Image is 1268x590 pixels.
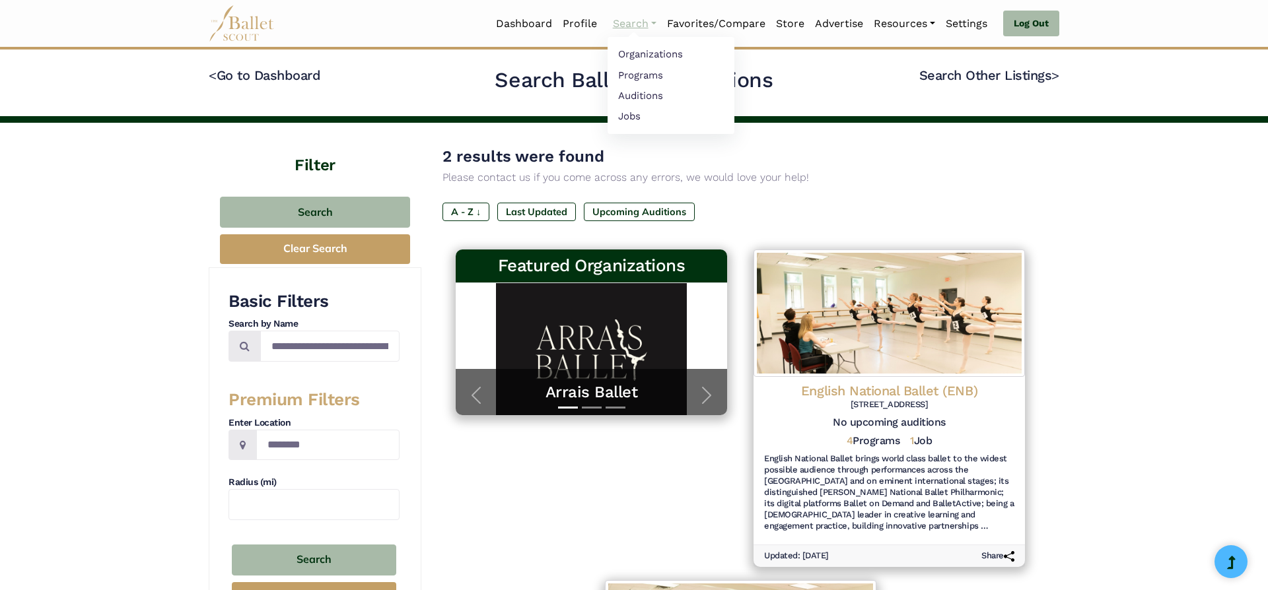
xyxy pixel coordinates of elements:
[764,453,1014,531] h6: English National Ballet brings world class ballet to the widest possible audience through perform...
[606,400,625,415] button: Slide 3
[847,434,853,447] span: 4
[232,544,396,575] button: Search
[495,67,773,94] h2: Search Ballet Organizations
[442,203,489,221] label: A - Z ↓
[557,10,602,38] a: Profile
[229,476,400,489] h4: Radius (mi)
[764,416,1014,430] h5: No upcoming auditions
[608,85,734,106] a: Auditions
[466,255,717,277] h3: Featured Organizations
[220,234,410,264] button: Clear Search
[584,203,695,221] label: Upcoming Auditions
[847,434,900,448] h5: Programs
[229,290,400,313] h3: Basic Filters
[582,400,602,415] button: Slide 2
[771,10,810,38] a: Store
[469,382,714,403] a: Arrais Ballet
[229,416,400,430] h4: Enter Location
[209,67,217,83] code: <
[868,10,940,38] a: Resources
[209,67,320,83] a: <Go to Dashboard
[608,10,662,38] a: Search
[608,37,734,134] ul: Resources
[662,10,771,38] a: Favorites/Compare
[940,10,993,38] a: Settings
[256,430,400,461] input: Location
[919,67,1059,83] a: Search Other Listings>
[220,197,410,228] button: Search
[260,331,400,362] input: Search by names...
[209,123,421,177] h4: Filter
[1051,67,1059,83] code: >
[1003,11,1059,37] a: Log Out
[558,400,578,415] button: Slide 1
[229,389,400,411] h3: Premium Filters
[608,65,734,85] a: Programs
[910,434,932,448] h5: Job
[442,169,1038,186] p: Please contact us if you come across any errors, we would love your help!
[910,434,914,447] span: 1
[764,399,1014,410] h6: [STREET_ADDRESS]
[497,203,576,221] label: Last Updated
[491,10,557,38] a: Dashboard
[764,550,829,562] h6: Updated: [DATE]
[810,10,868,38] a: Advertise
[764,382,1014,399] h4: English National Ballet (ENB)
[608,106,734,126] a: Jobs
[981,550,1014,562] h6: Share
[229,317,400,331] h4: Search by Name
[608,44,734,65] a: Organizations
[442,147,604,166] span: 2 results were found
[754,249,1025,376] img: Logo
